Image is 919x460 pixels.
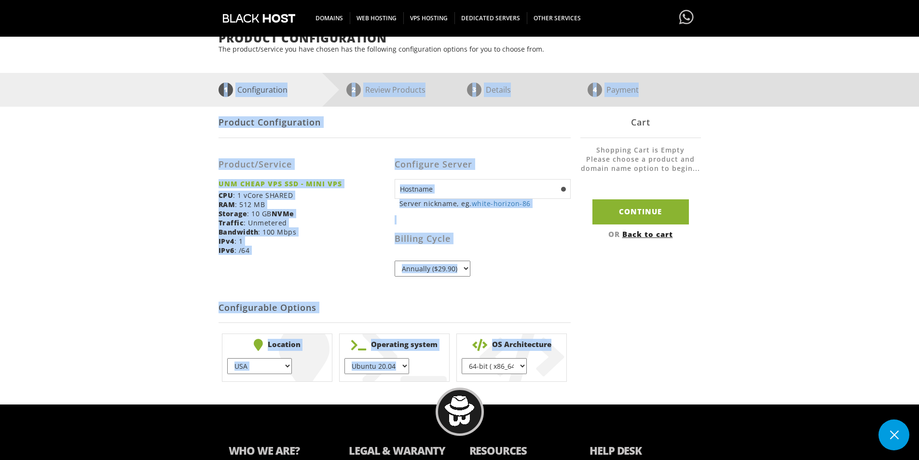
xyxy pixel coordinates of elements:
[350,12,404,24] span: WEB HOSTING
[462,339,562,351] b: OS Architecture
[349,443,450,460] b: LEGAL & WARANTY
[237,83,288,97] p: Configuration
[219,209,247,218] b: Storage
[588,83,602,97] span: 4
[219,44,701,54] p: The product/service you have chosen has the following configuration options for you to choose from.
[344,339,444,351] b: Operating system
[219,145,395,262] div: : 1 vCore SHARED : 512 MB : 10 GB : Unmetered : 100 Mbps : 1 : /64
[403,12,455,24] span: VPS HOSTING
[399,199,571,208] small: Server nickname, eg.
[272,209,294,218] b: NVMe
[527,12,588,24] span: OTHER SERVICES
[219,237,234,246] b: IPv4
[395,179,571,199] input: Hostname
[590,443,691,460] b: HELP DESK
[219,107,571,138] div: Product Configuration
[346,83,361,97] span: 2
[580,145,701,182] li: Shopping Cart is Empty Please choose a product and domain name option to begin...
[219,191,233,200] b: CPU
[219,179,387,188] strong: UNM CHEAP VPS SSD - MINI VPS
[395,160,571,169] h3: Configure Server
[580,229,701,239] div: OR
[592,199,689,224] input: Continue
[219,32,701,44] h1: Product Configuration
[219,227,259,237] b: Bandwidth
[486,83,511,97] p: Details
[444,396,475,426] img: BlackHOST mascont, Blacky.
[219,83,233,97] span: 1
[227,358,292,374] select: } } } } } }
[365,83,425,97] p: Review Products
[580,107,701,138] div: Cart
[622,229,673,239] a: Back to cart
[606,83,639,97] p: Payment
[472,199,531,208] a: white-horizon-86
[219,200,235,209] b: RAM
[395,234,571,244] h3: Billing Cycle
[454,12,527,24] span: DEDICATED SERVERS
[219,218,244,227] b: Traffic
[462,358,526,374] select: } }
[344,358,409,374] select: } } } } } } } } } } } } } } } }
[219,246,234,255] b: IPv6
[309,12,350,24] span: DOMAINS
[467,83,481,97] span: 3
[227,339,327,351] b: Location
[229,443,330,460] b: WHO WE ARE?
[219,293,571,323] h2: Configurable Options
[219,160,387,169] h3: Product/Service
[469,443,571,460] b: RESOURCES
